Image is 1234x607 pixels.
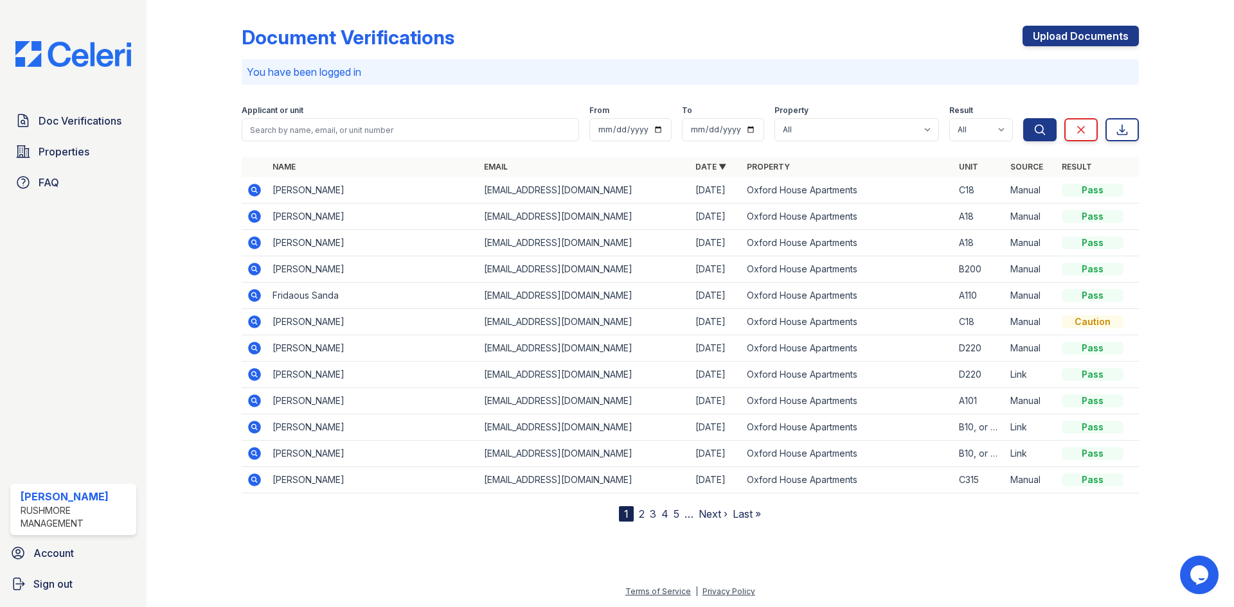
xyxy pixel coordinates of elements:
td: [PERSON_NAME] [267,256,479,283]
a: Upload Documents [1023,26,1139,46]
td: [DATE] [690,177,742,204]
label: From [589,105,609,116]
td: [PERSON_NAME] [267,204,479,230]
td: [PERSON_NAME] [267,362,479,388]
td: [EMAIL_ADDRESS][DOMAIN_NAME] [479,309,690,335]
a: Next › [699,507,728,520]
div: Document Verifications [242,26,454,49]
div: Pass [1062,473,1123,486]
td: D220 [954,335,1005,362]
span: Properties [39,144,89,159]
td: [EMAIL_ADDRESS][DOMAIN_NAME] [479,204,690,230]
label: Applicant or unit [242,105,303,116]
a: Email [484,162,508,172]
td: A18 [954,204,1005,230]
a: Date ▼ [695,162,726,172]
a: Last » [733,507,761,520]
td: Manual [1005,256,1057,283]
td: Oxford House Apartments [742,177,953,204]
td: [DATE] [690,309,742,335]
a: 2 [639,507,645,520]
td: A110 [954,283,1005,309]
td: Manual [1005,230,1057,256]
div: Pass [1062,394,1123,407]
span: Sign out [33,576,73,592]
td: [PERSON_NAME] [267,414,479,441]
p: You have been logged in [247,64,1134,80]
td: [DATE] [690,283,742,309]
td: [PERSON_NAME] [267,230,479,256]
span: Doc Verifications [39,113,121,128]
span: … [684,506,693,522]
td: Manual [1005,283,1057,309]
div: Pass [1062,289,1123,302]
div: | [695,586,698,596]
a: Doc Verifications [10,108,136,134]
td: Oxford House Apartments [742,309,953,335]
div: Pass [1062,184,1123,197]
div: Pass [1062,263,1123,276]
td: B200 [954,256,1005,283]
a: FAQ [10,170,136,195]
td: [EMAIL_ADDRESS][DOMAIN_NAME] [479,362,690,388]
a: Unit [959,162,978,172]
td: B10, or A18 or C 201 [954,414,1005,441]
td: [EMAIL_ADDRESS][DOMAIN_NAME] [479,283,690,309]
label: To [682,105,692,116]
td: Link [1005,362,1057,388]
img: CE_Logo_Blue-a8612792a0a2168367f1c8372b55b34899dd931a85d93a1a3d3e32e68fde9ad4.png [5,41,141,67]
td: [PERSON_NAME] [267,177,479,204]
a: Result [1062,162,1092,172]
td: Oxford House Apartments [742,388,953,414]
td: [DATE] [690,362,742,388]
td: [PERSON_NAME] [267,388,479,414]
td: [EMAIL_ADDRESS][DOMAIN_NAME] [479,230,690,256]
div: Pass [1062,342,1123,355]
td: [PERSON_NAME] [267,335,479,362]
td: [DATE] [690,388,742,414]
a: Account [5,540,141,566]
td: A18 [954,230,1005,256]
td: B10, or A18 or C 201 [954,441,1005,467]
td: Manual [1005,388,1057,414]
td: Oxford House Apartments [742,414,953,441]
div: Pass [1062,368,1123,381]
td: [DATE] [690,335,742,362]
td: Oxford House Apartments [742,441,953,467]
td: [PERSON_NAME] [267,467,479,493]
div: Caution [1062,315,1123,328]
label: Property [774,105,809,116]
td: C18 [954,177,1005,204]
td: Oxford House Apartments [742,256,953,283]
td: Oxford House Apartments [742,204,953,230]
div: Pass [1062,210,1123,223]
td: [EMAIL_ADDRESS][DOMAIN_NAME] [479,467,690,493]
td: [EMAIL_ADDRESS][DOMAIN_NAME] [479,388,690,414]
td: [DATE] [690,467,742,493]
td: [DATE] [690,230,742,256]
div: Pass [1062,236,1123,249]
td: [DATE] [690,441,742,467]
td: Manual [1005,335,1057,362]
div: Pass [1062,421,1123,434]
span: Account [33,545,74,561]
a: Privacy Policy [702,586,755,596]
td: [PERSON_NAME] [267,441,479,467]
td: [PERSON_NAME] [267,309,479,335]
td: D220 [954,362,1005,388]
div: Rushmore Management [21,504,131,530]
td: [DATE] [690,414,742,441]
td: [EMAIL_ADDRESS][DOMAIN_NAME] [479,441,690,467]
td: Oxford House Apartments [742,283,953,309]
a: Property [747,162,790,172]
td: Manual [1005,467,1057,493]
td: [DATE] [690,204,742,230]
td: Manual [1005,177,1057,204]
td: [EMAIL_ADDRESS][DOMAIN_NAME] [479,414,690,441]
td: [EMAIL_ADDRESS][DOMAIN_NAME] [479,256,690,283]
td: Oxford House Apartments [742,362,953,388]
td: Manual [1005,204,1057,230]
a: Source [1010,162,1043,172]
td: Oxford House Apartments [742,335,953,362]
td: Link [1005,414,1057,441]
